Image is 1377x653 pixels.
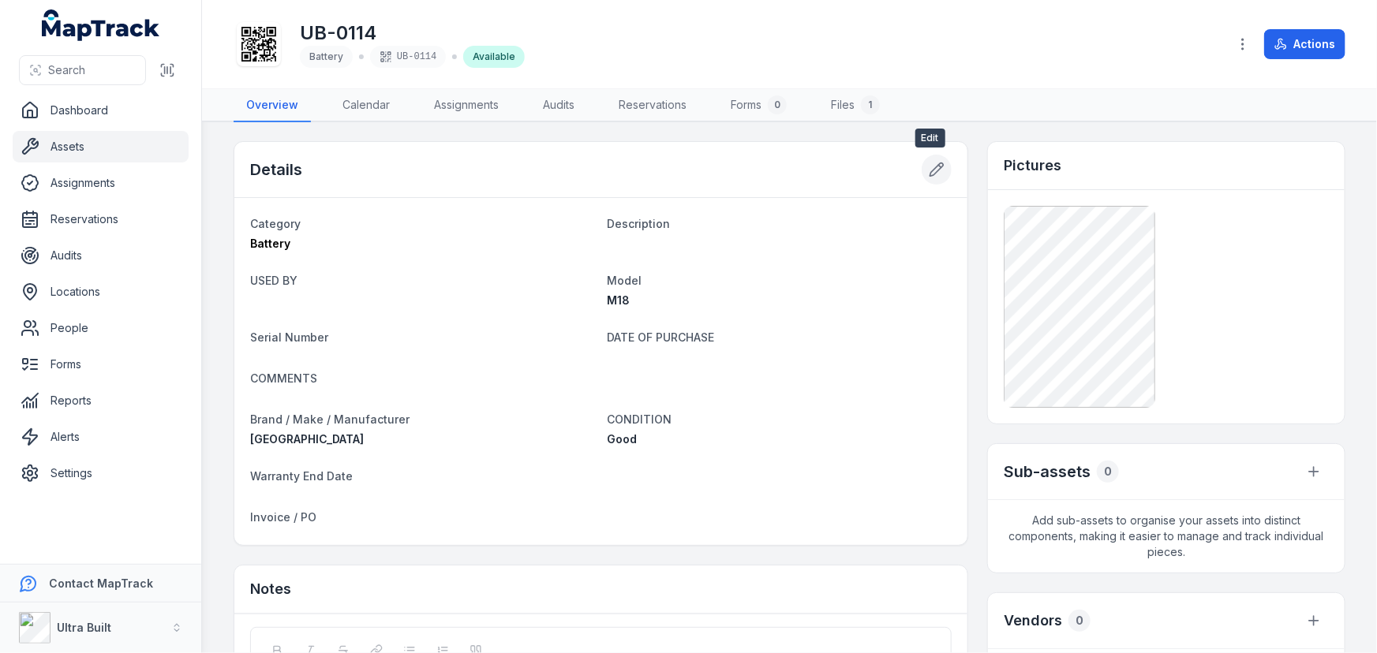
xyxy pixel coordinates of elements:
span: Add sub-assets to organise your assets into distinct components, making it easier to manage and t... [988,500,1345,573]
a: MapTrack [42,9,160,41]
a: Assets [13,131,189,162]
a: Overview [234,89,311,122]
span: Battery [250,237,290,250]
a: Calendar [330,89,402,122]
span: M18 [608,293,631,307]
span: Search [48,62,85,78]
a: Files1 [818,89,892,122]
span: Category [250,217,301,230]
span: Serial Number [250,330,328,344]
a: Audits [13,240,189,271]
h3: Vendors [1004,610,1062,632]
div: 1 [861,95,880,114]
div: Available [463,46,525,68]
a: Assignments [13,167,189,199]
a: Forms0 [718,89,799,122]
h3: Notes [250,578,291,600]
span: Description [608,217,671,230]
h2: Sub-assets [1004,461,1091,483]
span: CONDITION [608,412,672,426]
a: Forms [13,349,189,380]
div: 0 [1097,461,1119,483]
div: UB-0114 [370,46,446,68]
a: Settings [13,457,189,489]
span: Edit [915,129,945,147]
h1: UB-0114 [300,21,525,46]
button: Actions [1264,29,1345,59]
div: 0 [1068,610,1091,632]
span: USED BY [250,274,297,287]
a: Reservations [606,89,699,122]
span: Good [608,432,638,446]
span: COMMENTS [250,371,317,385]
span: Model [608,274,642,287]
h3: Pictures [1004,155,1061,177]
span: Invoice / PO [250,510,316,524]
a: Alerts [13,421,189,453]
a: Reports [13,385,189,416]
h2: Details [250,159,302,181]
a: Reservations [13,203,189,235]
strong: Contact MapTrack [49,577,153,590]
strong: Ultra Built [57,621,111,634]
span: DATE OF PURCHASE [608,330,715,344]
span: Battery [309,50,343,62]
a: People [13,312,189,344]
span: Warranty End Date [250,469,353,483]
span: Brand / Make / Manufacturer [250,412,410,426]
button: Search [19,55,146,85]
div: 0 [768,95,787,114]
a: Assignments [421,89,511,122]
a: Audits [530,89,587,122]
span: [GEOGRAPHIC_DATA] [250,432,364,446]
a: Dashboard [13,95,189,126]
a: Locations [13,276,189,308]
